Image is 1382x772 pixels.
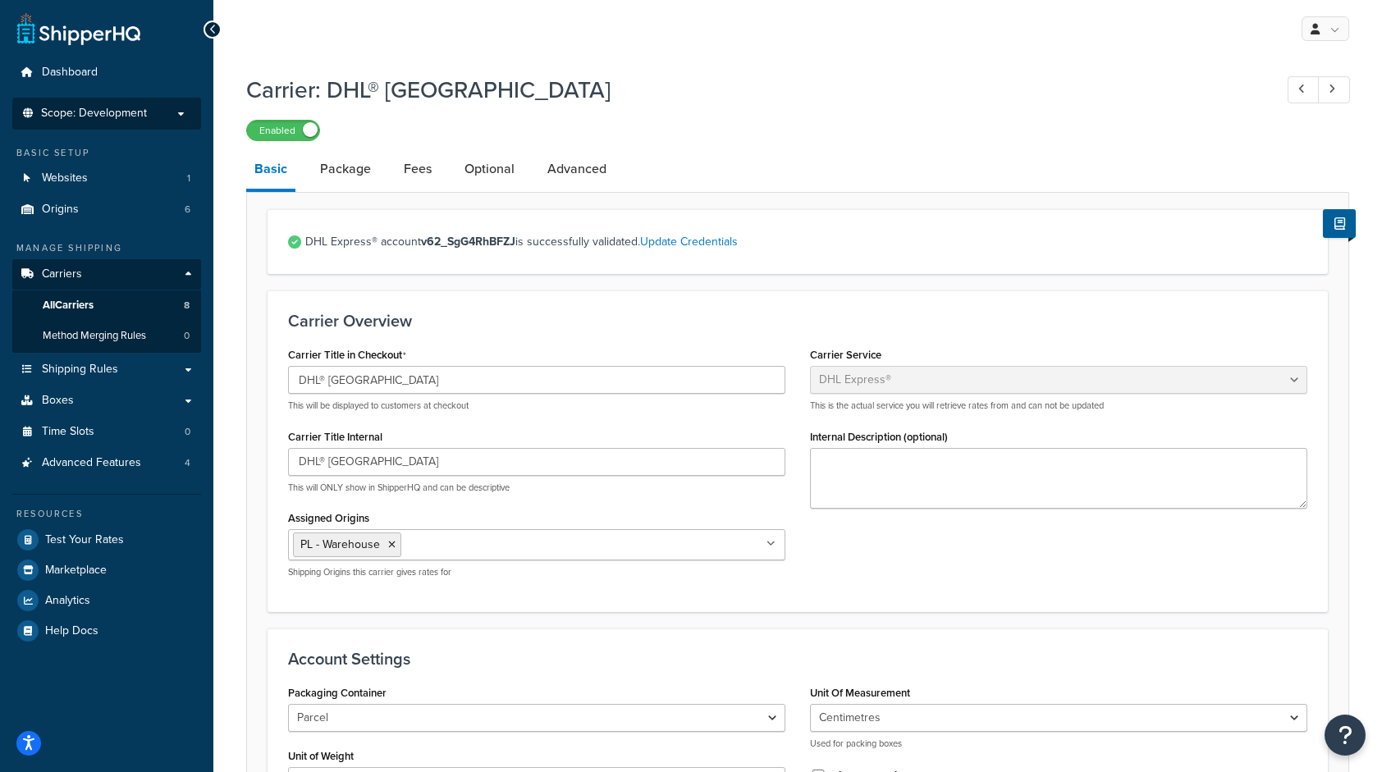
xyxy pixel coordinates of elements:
span: Dashboard [42,66,98,80]
li: Advanced Features [12,448,201,478]
label: Carrier Service [810,349,881,361]
a: Update Credentials [640,233,738,250]
a: Marketplace [12,555,201,585]
label: Assigned Origins [288,512,369,524]
label: Enabled [247,121,319,140]
li: Carriers [12,259,201,353]
div: Manage Shipping [12,241,201,255]
a: Basic [246,149,295,192]
div: Basic Setup [12,146,201,160]
span: Carriers [42,267,82,281]
span: 4 [185,456,190,470]
h1: Carrier: DHL® [GEOGRAPHIC_DATA] [246,74,1257,106]
span: Advanced Features [42,456,141,470]
span: 8 [184,299,190,313]
h3: Carrier Overview [288,312,1307,330]
button: Open Resource Center [1325,715,1366,756]
a: Next Record [1318,76,1350,103]
a: Websites1 [12,163,201,194]
span: Help Docs [45,624,98,638]
a: Time Slots0 [12,417,201,447]
span: 0 [185,425,190,439]
p: Shipping Origins this carrier gives rates for [288,566,785,578]
li: Websites [12,163,201,194]
span: 0 [184,329,190,343]
span: Test Your Rates [45,533,124,547]
a: Test Your Rates [12,525,201,555]
label: Unit of Weight [288,750,354,762]
li: Origins [12,194,201,225]
h3: Account Settings [288,650,1307,668]
span: Shipping Rules [42,363,118,377]
a: Optional [456,149,523,189]
a: Previous Record [1288,76,1320,103]
span: 6 [185,203,190,217]
span: Method Merging Rules [43,329,146,343]
a: Shipping Rules [12,354,201,385]
span: PL - Warehouse [300,536,380,553]
a: Dashboard [12,57,201,88]
a: Method Merging Rules0 [12,321,201,351]
a: Carriers [12,259,201,290]
span: Scope: Development [41,107,147,121]
span: DHL Express® account is successfully validated. [305,231,1307,254]
label: Packaging Container [288,687,387,699]
span: Marketplace [45,564,107,578]
a: Origins6 [12,194,201,225]
a: Fees [396,149,440,189]
span: Analytics [45,594,90,608]
button: Show Help Docs [1323,209,1356,238]
a: Boxes [12,386,201,416]
a: AllCarriers8 [12,290,201,321]
label: Internal Description (optional) [810,431,948,443]
span: 1 [187,171,190,185]
a: Help Docs [12,616,201,646]
span: Time Slots [42,425,94,439]
p: This is the actual service you will retrieve rates from and can not be updated [810,400,1307,412]
label: Unit Of Measurement [810,687,910,699]
span: Boxes [42,394,74,408]
label: Carrier Title Internal [288,431,382,443]
span: All Carriers [43,299,94,313]
li: Time Slots [12,417,201,447]
div: Resources [12,507,201,521]
a: Package [312,149,379,189]
p: Used for packing boxes [810,738,1307,750]
a: Analytics [12,586,201,615]
p: This will ONLY show in ShipperHQ and can be descriptive [288,482,785,494]
span: Websites [42,171,88,185]
a: Advanced [539,149,615,189]
label: Carrier Title in Checkout [288,349,406,362]
li: Method Merging Rules [12,321,201,351]
span: Origins [42,203,79,217]
a: Advanced Features4 [12,448,201,478]
strong: v62_SgG4RhBFZJ [421,233,515,250]
p: This will be displayed to customers at checkout [288,400,785,412]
